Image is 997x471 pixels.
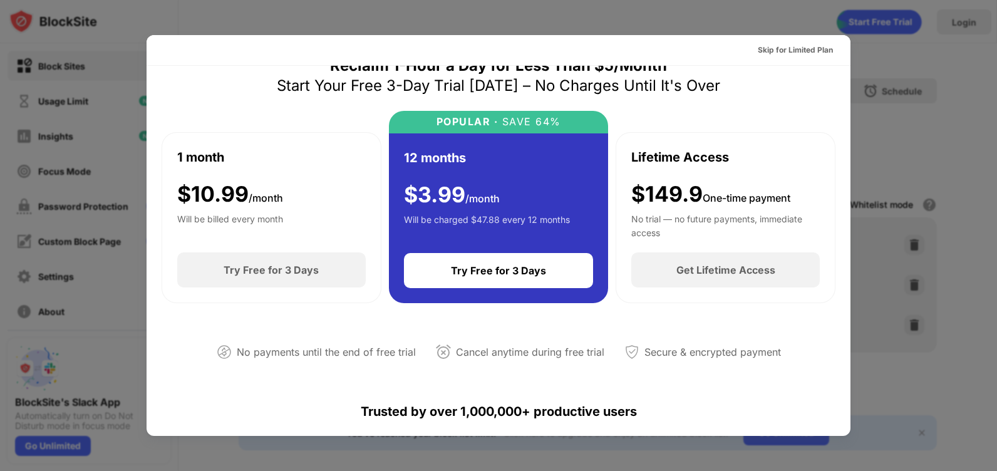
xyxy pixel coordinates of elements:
div: $ 3.99 [404,182,500,208]
div: 12 months [404,148,466,167]
div: Try Free for 3 Days [224,264,319,276]
div: Will be billed every month [177,212,283,237]
div: Cancel anytime during free trial [456,343,604,361]
div: No trial — no future payments, immediate access [631,212,820,237]
div: Skip for Limited Plan [758,44,833,56]
img: not-paying [217,344,232,360]
span: One-time payment [703,192,790,204]
div: Secure & encrypted payment [644,343,781,361]
div: Start Your Free 3-Day Trial [DATE] – No Charges Until It's Over [277,76,720,96]
span: /month [465,192,500,205]
div: POPULAR · [437,116,498,128]
div: Get Lifetime Access [676,264,775,276]
div: Try Free for 3 Days [451,264,546,277]
span: /month [249,192,283,204]
div: Will be charged $47.88 every 12 months [404,213,570,238]
img: cancel-anytime [436,344,451,360]
div: Reclaim 1-Hour a Day for Less Than $5/Month [330,56,667,76]
div: 1 month [177,148,224,167]
div: No payments until the end of free trial [237,343,416,361]
img: secured-payment [624,344,639,360]
div: $ 10.99 [177,182,283,207]
div: $149.9 [631,182,790,207]
div: Lifetime Access [631,148,729,167]
div: Trusted by over 1,000,000+ productive users [162,381,835,442]
div: SAVE 64% [498,116,561,128]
